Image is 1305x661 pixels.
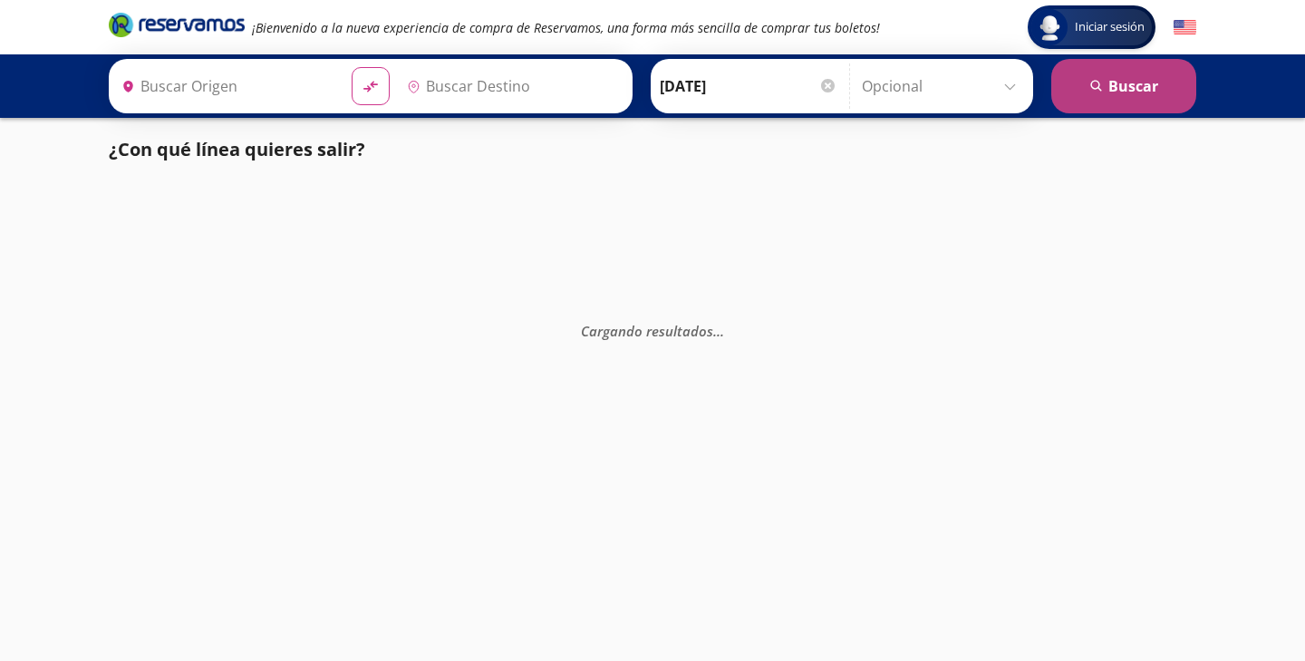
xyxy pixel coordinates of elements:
p: ¿Con qué línea quieres salir? [109,136,365,163]
input: Buscar Destino [400,63,623,109]
em: Cargando resultados [581,321,724,339]
em: ¡Bienvenido a la nueva experiencia de compra de Reservamos, una forma más sencilla de comprar tus... [252,19,880,36]
span: Iniciar sesión [1068,18,1152,36]
span: . [713,321,717,339]
span: . [720,321,724,339]
span: . [717,321,720,339]
input: Buscar Origen [114,63,337,109]
button: English [1174,16,1196,39]
button: Buscar [1051,59,1196,113]
i: Brand Logo [109,11,245,38]
a: Brand Logo [109,11,245,44]
input: Elegir Fecha [660,63,837,109]
input: Opcional [862,63,1024,109]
